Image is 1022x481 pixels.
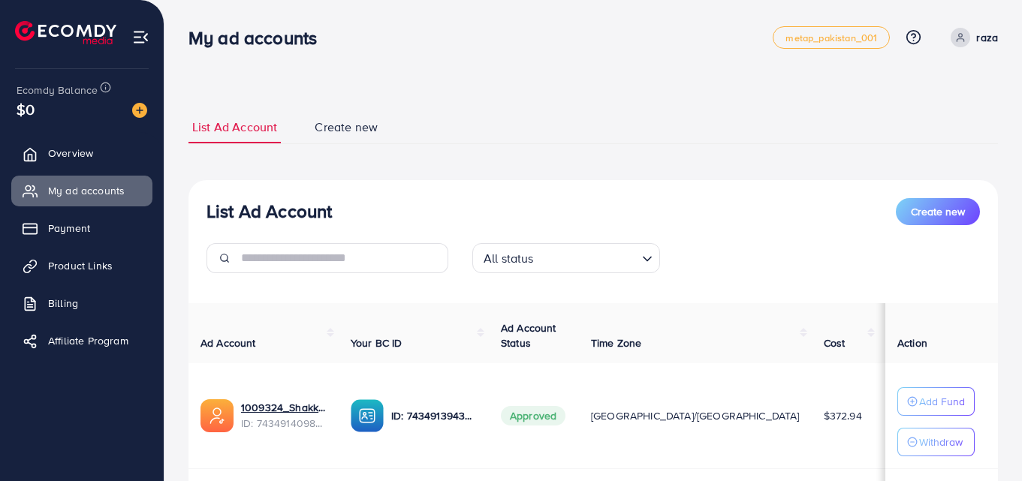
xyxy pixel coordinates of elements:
a: Payment [11,213,152,243]
span: Ad Account [200,335,256,350]
p: Add Fund [919,392,965,410]
span: Ad Account Status [501,320,556,350]
p: ID: 7434913943245914129 [391,407,477,425]
span: My ad accounts [48,183,125,198]
a: Product Links [11,251,152,281]
span: Action [897,335,927,350]
span: Payment [48,221,90,236]
span: $0 [17,98,35,120]
span: Ecomdy Balance [17,83,98,98]
img: ic-ads-acc.e4c84228.svg [200,399,234,432]
div: <span class='underline'>1009324_Shakka_1731075849517</span></br>7434914098950799361 [241,400,327,431]
button: Create new [896,198,980,225]
p: Withdraw [919,433,963,451]
span: Time Zone [591,335,641,350]
span: List Ad Account [192,119,277,136]
span: Billing [48,296,78,311]
img: logo [15,21,116,44]
button: Withdraw [897,428,975,456]
a: My ad accounts [11,176,152,206]
span: Approved [501,406,565,425]
span: Create new [911,204,965,219]
span: $372.94 [824,408,862,423]
span: Product Links [48,258,113,273]
a: Billing [11,288,152,318]
h3: My ad accounts [188,27,329,49]
span: [GEOGRAPHIC_DATA]/[GEOGRAPHIC_DATA] [591,408,800,423]
button: Add Fund [897,387,975,416]
a: Affiliate Program [11,326,152,356]
span: Your BC ID [351,335,402,350]
span: Create new [315,119,378,136]
span: ID: 7434914098950799361 [241,416,327,431]
span: Affiliate Program [48,333,128,348]
span: metap_pakistan_001 [785,33,877,43]
img: ic-ba-acc.ded83a64.svg [351,399,384,432]
a: 1009324_Shakka_1731075849517 [241,400,327,415]
input: Search for option [538,245,636,269]
span: Cost [824,335,846,350]
span: Overview [48,146,93,161]
a: Overview [11,138,152,168]
div: Search for option [472,243,660,273]
a: raza [945,28,998,47]
p: raza [976,29,998,47]
span: All status [481,248,537,269]
img: image [132,103,147,118]
a: metap_pakistan_001 [773,26,890,49]
h3: List Ad Account [207,200,332,222]
img: menu [132,29,149,46]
